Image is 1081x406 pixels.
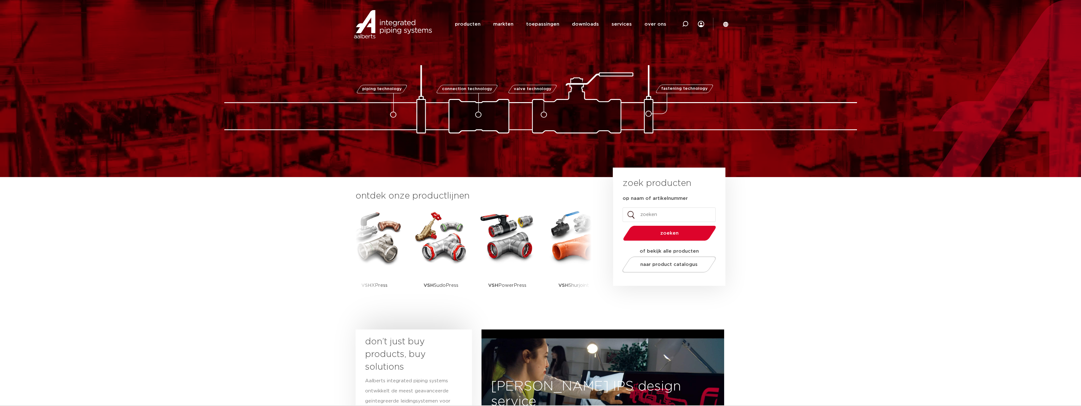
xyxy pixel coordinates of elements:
[623,195,688,202] label: op naam of artikelnummer
[612,12,632,36] a: services
[514,87,551,91] span: valve technology
[488,283,498,288] strong: VSH
[639,231,700,236] span: zoeken
[640,249,699,254] strong: of bekijk alle producten
[361,266,388,305] p: XPress
[526,12,559,36] a: toepassingen
[442,87,492,91] span: connection technology
[558,283,568,288] strong: VSH
[620,256,718,273] a: naar product catalogus
[488,266,526,305] p: PowerPress
[365,335,451,373] h3: don’t just buy products, buy solutions
[413,209,469,305] a: VSHSudoPress
[545,209,602,305] a: VSHShurjoint
[424,283,434,288] strong: VSH
[455,12,481,36] a: producten
[623,207,716,222] input: zoeken
[356,190,592,202] h3: ontdek onze productlijnen
[362,87,402,91] span: piping technology
[346,209,403,305] a: VSHXPress
[455,12,666,36] nav: Menu
[361,283,371,288] strong: VSH
[479,209,536,305] a: VSHPowerPress
[623,177,691,190] h3: zoek producten
[424,266,458,305] p: SudoPress
[572,12,599,36] a: downloads
[640,262,698,267] span: naar product catalogus
[558,266,589,305] p: Shurjoint
[661,87,708,91] span: fastening technology
[620,225,718,241] button: zoeken
[493,12,513,36] a: markten
[644,12,666,36] a: over ons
